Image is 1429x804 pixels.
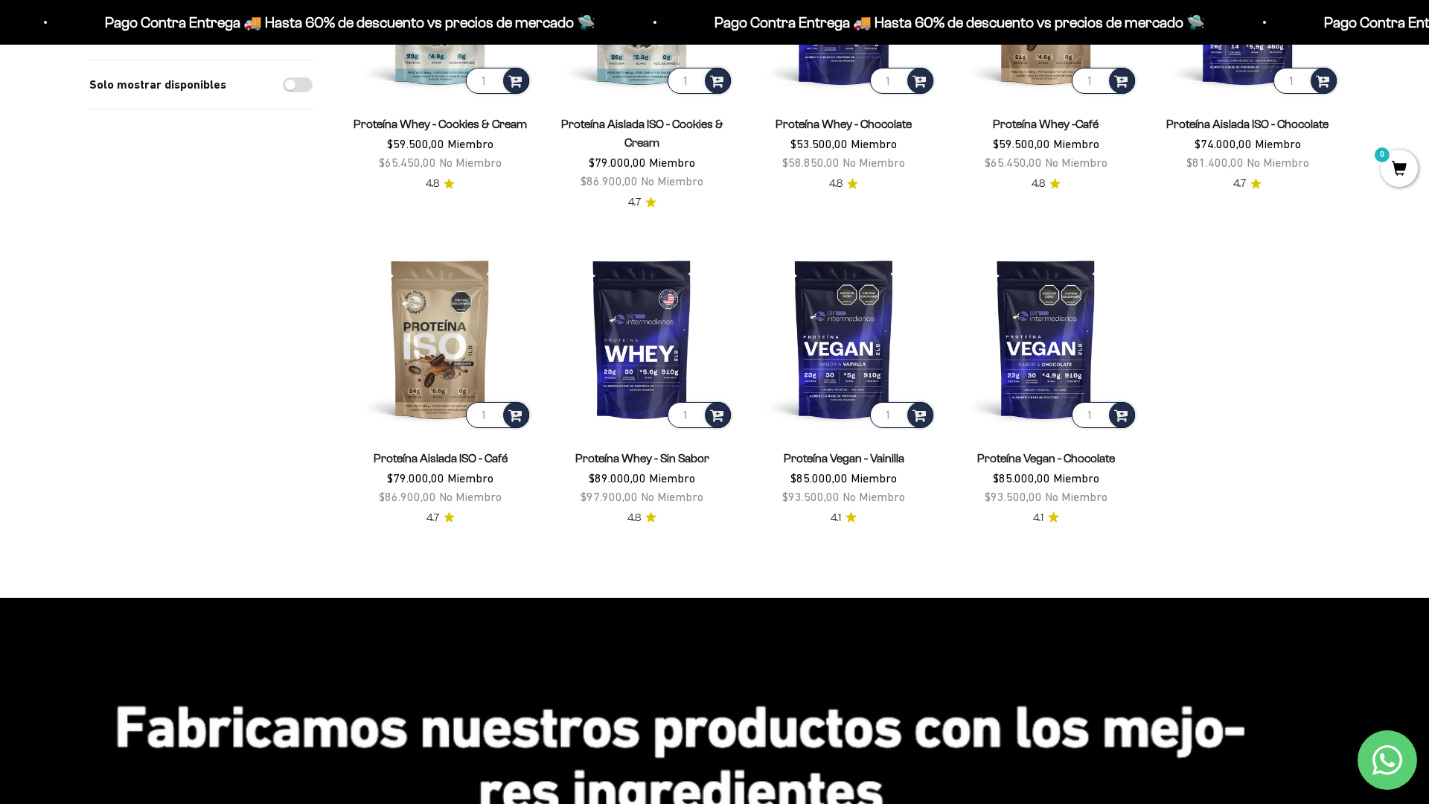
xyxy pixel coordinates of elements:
[426,510,455,526] a: 4.74.7 de 5.0 estrellas
[993,137,1050,150] span: $59.500,00
[426,510,439,526] span: 4.7
[439,490,502,503] span: No Miembro
[784,452,904,465] a: Proteína Vegan - Vainilla
[1233,176,1262,192] a: 4.74.7 de 5.0 estrellas
[628,194,656,211] a: 4.74.7 de 5.0 estrellas
[575,452,709,465] a: Proteína Whey - Sin Sabor
[1033,510,1059,526] a: 4.14.1 de 5.0 estrellas
[1255,137,1301,150] span: Miembro
[387,137,444,150] span: $59.500,00
[1381,162,1418,178] a: 0
[1032,176,1045,192] span: 4.8
[581,490,638,503] span: $97.900,00
[985,156,1042,169] span: $65.450,00
[831,510,841,526] span: 4.1
[426,176,439,192] span: 4.8
[790,471,848,485] span: $85.000,00
[95,10,586,34] p: Pago Contra Entrega 🚚 Hasta 60% de descuento vs precios de mercado 🛸
[843,490,905,503] span: No Miembro
[649,471,695,485] span: Miembro
[439,156,502,169] span: No Miembro
[589,471,646,485] span: $89.000,00
[1053,471,1099,485] span: Miembro
[581,174,638,188] span: $86.900,00
[627,510,656,526] a: 4.84.8 de 5.0 estrellas
[649,156,695,169] span: Miembro
[1033,510,1043,526] span: 4.1
[354,118,527,130] a: Proteína Whey - Cookies & Cream
[993,471,1050,485] span: $85.000,00
[89,75,226,95] label: Solo mostrar disponibles
[1032,176,1061,192] a: 4.84.8 de 5.0 estrellas
[829,176,843,192] span: 4.8
[829,176,858,192] a: 4.84.8 de 5.0 estrellas
[641,490,703,503] span: No Miembro
[1166,118,1329,130] a: Proteína Aislada ISO - Chocolate
[977,452,1115,465] a: Proteína Vegan - Chocolate
[831,510,857,526] a: 4.14.1 de 5.0 estrellas
[561,118,723,149] a: Proteína Aislada ISO - Cookies & Cream
[1195,137,1252,150] span: $74.000,00
[447,471,493,485] span: Miembro
[379,490,436,503] span: $86.900,00
[1045,156,1107,169] span: No Miembro
[782,156,840,169] span: $58.850,00
[1053,137,1099,150] span: Miembro
[387,471,444,485] span: $79.000,00
[1045,490,1107,503] span: No Miembro
[627,510,641,526] span: 4.8
[374,452,508,465] a: Proteína Aislada ISO - Café
[705,10,1195,34] p: Pago Contra Entrega 🚚 Hasta 60% de descuento vs precios de mercado 🛸
[447,137,493,150] span: Miembro
[776,118,912,130] a: Proteína Whey - Chocolate
[843,156,905,169] span: No Miembro
[790,137,848,150] span: $53.500,00
[1373,146,1391,164] mark: 0
[379,156,436,169] span: $65.450,00
[985,490,1042,503] span: $93.500,00
[641,174,703,188] span: No Miembro
[1233,176,1246,192] span: 4.7
[628,194,641,211] span: 4.7
[426,176,455,192] a: 4.84.8 de 5.0 estrellas
[782,490,840,503] span: $93.500,00
[589,156,646,169] span: $79.000,00
[851,471,897,485] span: Miembro
[1247,156,1309,169] span: No Miembro
[1186,156,1244,169] span: $81.400,00
[851,137,897,150] span: Miembro
[993,118,1099,130] a: Proteína Whey -Café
